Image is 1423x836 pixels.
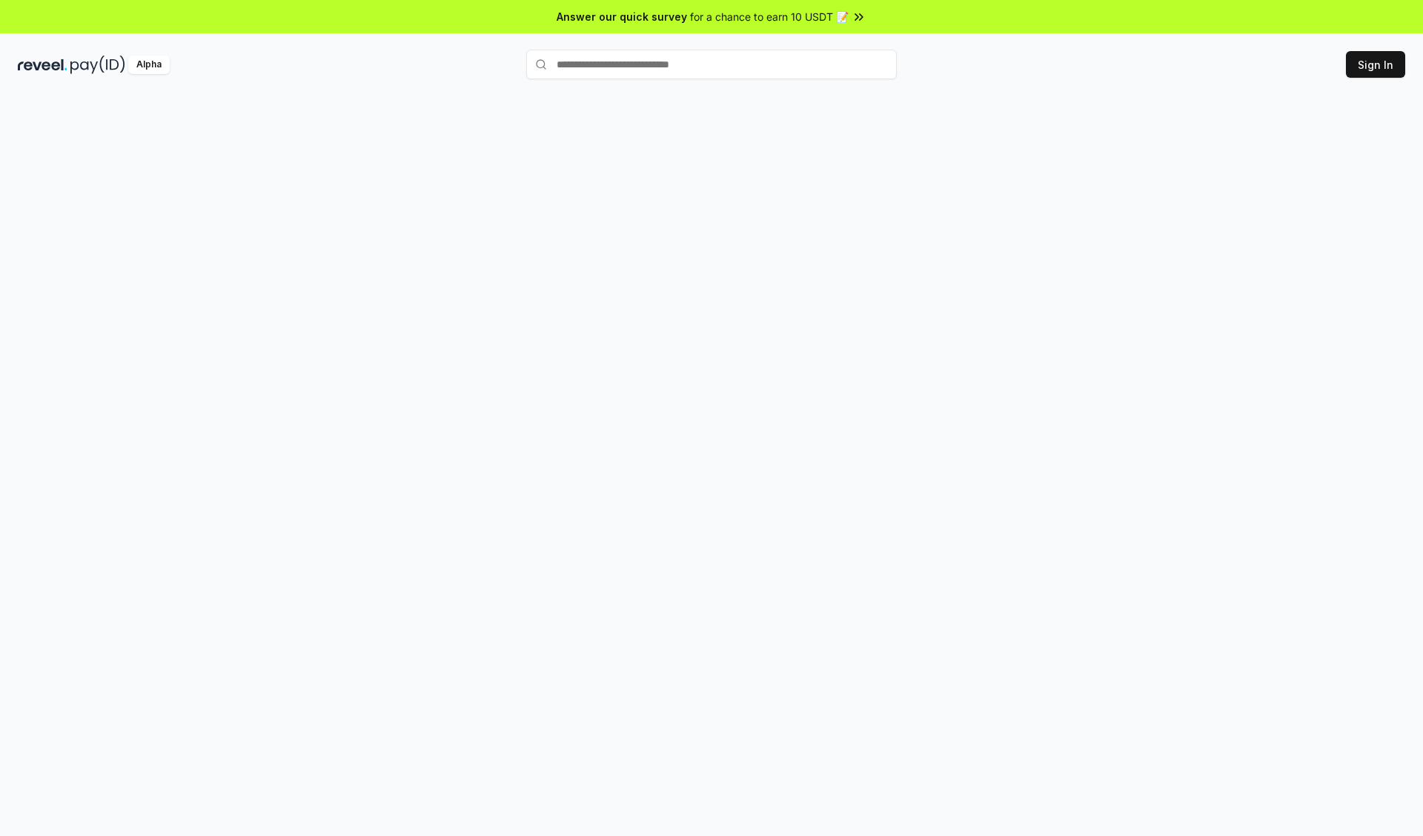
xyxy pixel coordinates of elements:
span: for a chance to earn 10 USDT 📝 [690,9,849,24]
button: Sign In [1346,51,1405,78]
img: pay_id [70,56,125,74]
img: reveel_dark [18,56,67,74]
div: Alpha [128,56,170,74]
span: Answer our quick survey [557,9,687,24]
